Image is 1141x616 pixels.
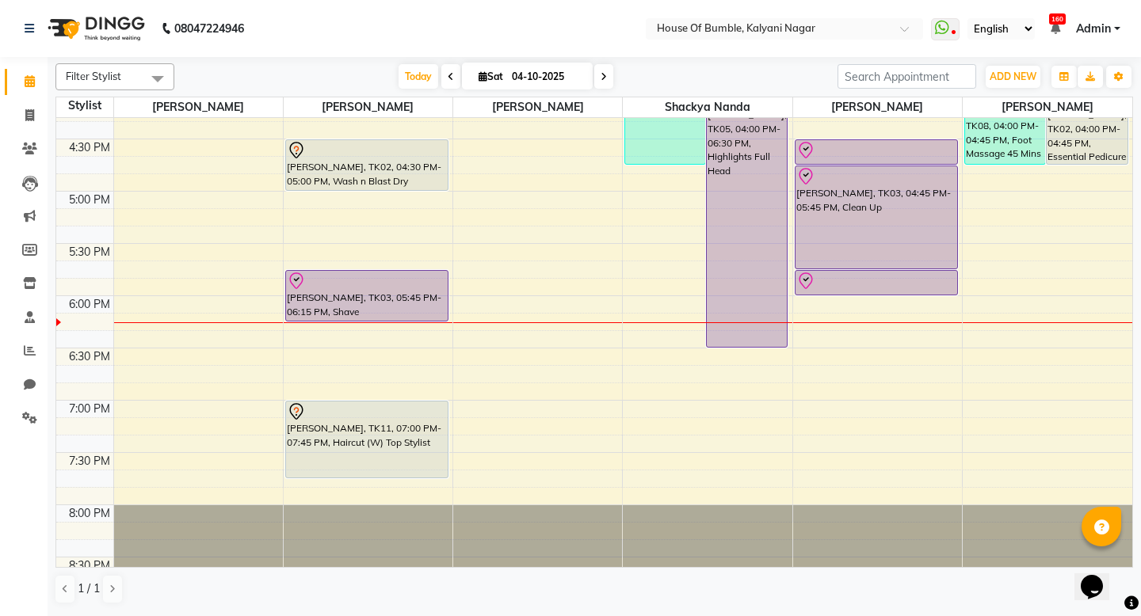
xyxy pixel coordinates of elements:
[399,64,438,89] span: Today
[965,88,1045,164] div: [PERSON_NAME], TK08, 04:00 PM-04:45 PM, Foot Massage 45 Mins (₹2200)
[284,97,452,117] span: [PERSON_NAME]
[1074,553,1125,600] iframe: chat widget
[986,66,1040,88] button: ADD NEW
[114,97,283,117] span: [PERSON_NAME]
[838,64,976,89] input: Search Appointment
[66,192,113,208] div: 5:00 PM
[475,70,507,82] span: Sat
[66,348,113,365] div: 6:30 PM
[66,401,113,417] div: 7:00 PM
[78,580,100,597] span: 1 / 1
[1051,21,1060,36] a: 160
[796,166,957,268] div: [PERSON_NAME], TK03, 04:45 PM-05:45 PM, Clean Up
[623,97,792,117] span: Shackya Nanda
[66,505,113,522] div: 8:00 PM
[1049,13,1066,25] span: 160
[66,70,121,82] span: Filter Stylist
[1076,21,1111,37] span: Admin
[66,296,113,313] div: 6:00 PM
[1047,88,1127,164] div: [PERSON_NAME], TK02, 04:00 PM-04:45 PM, Essential Pedicure
[286,140,448,190] div: [PERSON_NAME], TK02, 04:30 PM-05:00 PM, Wash n Blast Dry
[507,65,586,89] input: 2025-10-04
[990,70,1036,82] span: ADD NEW
[66,557,113,574] div: 8:30 PM
[56,97,113,114] div: Stylist
[796,271,957,295] div: [PERSON_NAME], TK03, 05:45 PM-06:00 PM, Express Manicure
[286,401,448,477] div: [PERSON_NAME], TK11, 07:00 PM-07:45 PM, Haircut (W) Top Stylist
[174,6,244,51] b: 08047224946
[793,97,962,117] span: [PERSON_NAME]
[66,244,113,260] div: 5:30 PM
[453,97,622,117] span: [PERSON_NAME]
[66,453,113,470] div: 7:30 PM
[707,88,787,347] div: [PERSON_NAME], TK05, 04:00 PM-06:30 PM, Highlights Full Head
[963,97,1132,117] span: [PERSON_NAME]
[796,140,957,164] div: [PERSON_NAME], TK03, 04:30 PM-04:45 PM, Eyebrows Threading
[66,139,113,156] div: 4:30 PM
[40,6,149,51] img: logo
[286,271,448,321] div: [PERSON_NAME], TK03, 05:45 PM-06:15 PM, Shave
